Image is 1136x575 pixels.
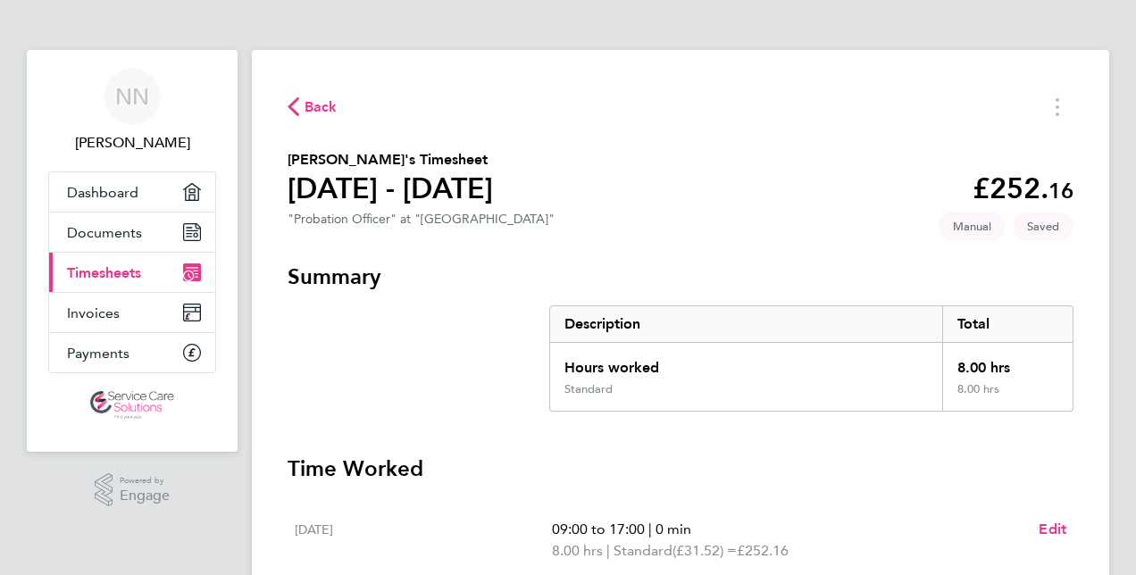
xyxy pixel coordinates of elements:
div: "Probation Officer" at "[GEOGRAPHIC_DATA]" [288,212,555,227]
span: Back [305,96,338,118]
a: Dashboard [49,172,215,212]
app-decimal: £252. [973,171,1073,205]
h3: Time Worked [288,454,1073,483]
div: 8.00 hrs [942,382,1073,411]
img: servicecare-logo-retina.png [90,391,174,420]
span: Engage [120,488,170,504]
span: £252.16 [737,542,789,559]
span: Dashboard [67,184,138,201]
a: NN[PERSON_NAME] [48,68,216,154]
button: Timesheets Menu [1041,93,1073,121]
span: 0 min [656,521,691,537]
div: Description [550,306,942,342]
a: Payments [49,333,215,372]
div: Hours worked [550,343,942,382]
span: 09:00 to 17:00 [552,521,645,537]
a: Go to home page [48,391,216,420]
span: Edit [1039,521,1066,537]
h2: [PERSON_NAME]'s Timesheet [288,149,493,171]
div: Summary [549,305,1073,412]
span: | [648,521,652,537]
span: Standard [614,540,672,562]
span: Payments [67,345,129,362]
span: This timesheet is Saved. [1013,212,1073,241]
span: Documents [67,224,142,241]
span: Powered by [120,473,170,488]
a: Documents [49,212,215,252]
div: [DATE] [295,519,552,562]
h1: [DATE] - [DATE] [288,171,493,206]
button: Back [288,96,338,118]
a: Timesheets [49,253,215,292]
span: This timesheet was manually created. [939,212,1006,241]
span: (£31.52) = [672,542,737,559]
span: NN [115,85,149,108]
span: 8.00 hrs [552,542,603,559]
span: Invoices [67,304,120,321]
div: 8.00 hrs [942,343,1073,382]
a: Invoices [49,293,215,332]
h3: Summary [288,262,1073,291]
div: Standard [564,382,613,396]
span: 16 [1048,178,1073,204]
span: | [606,542,610,559]
a: Edit [1039,519,1066,540]
nav: Main navigation [27,50,238,452]
div: Total [942,306,1073,342]
span: Timesheets [67,264,141,281]
span: Nicole Nyamwiza [48,132,216,154]
a: Powered byEngage [95,473,171,507]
